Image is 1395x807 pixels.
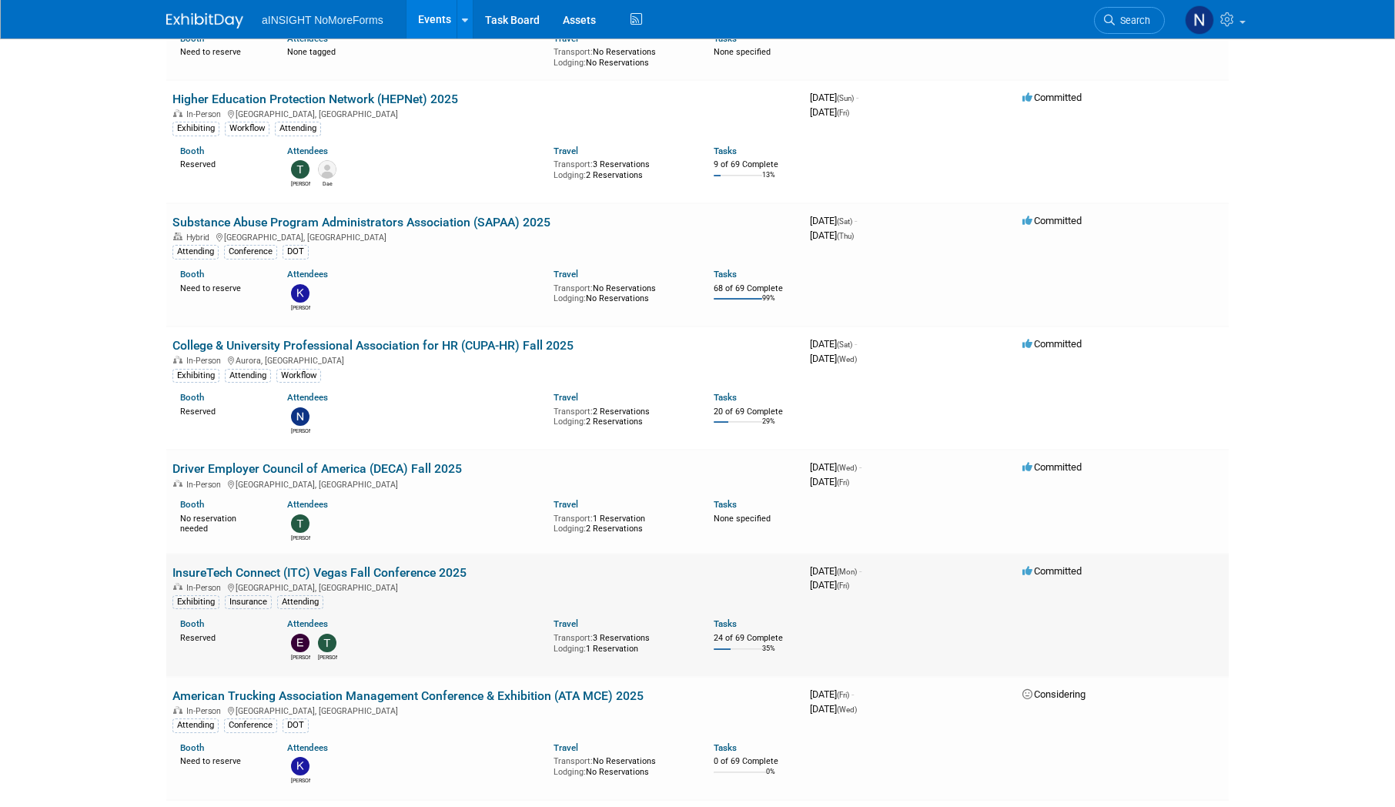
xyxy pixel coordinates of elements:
div: No Reservations No Reservations [554,44,691,68]
div: Workflow [225,122,269,136]
span: Transport: [554,756,593,766]
td: 0% [766,768,775,789]
a: American Trucking Association Management Conference & Exhibition (ATA MCE) 2025 [172,688,644,703]
a: Tasks [714,742,737,753]
div: No reservation needed [180,511,264,534]
span: Hybrid [186,233,214,243]
span: [DATE] [810,215,857,226]
div: Insurance [225,595,272,609]
span: (Fri) [837,691,849,699]
span: - [856,92,858,103]
span: (Fri) [837,478,849,487]
span: Transport: [554,283,593,293]
a: Tasks [714,33,737,44]
td: 13% [762,171,775,192]
img: Teresa Papanicolaou [291,160,309,179]
div: Attending [172,718,219,732]
div: 0 of 69 Complete [714,756,798,767]
span: [DATE] [810,92,858,103]
span: [DATE] [810,106,849,118]
span: In-Person [186,706,226,716]
a: InsureTech Connect (ITC) Vegas Fall Conference 2025 [172,565,467,580]
div: Kate Silvas [291,303,310,312]
span: (Sat) [837,340,852,349]
span: In-Person [186,480,226,490]
img: In-Person Event [173,480,182,487]
span: (Wed) [837,464,857,472]
img: Teresa Papanicolaou [291,514,309,533]
a: Attendees [287,392,328,403]
div: [GEOGRAPHIC_DATA], [GEOGRAPHIC_DATA] [172,581,798,593]
div: No Reservations No Reservations [554,753,691,777]
div: 20 of 69 Complete [714,407,798,417]
div: Attending [277,595,323,609]
div: Exhibiting [172,122,219,136]
span: Lodging: [554,644,586,654]
img: In-Person Event [173,583,182,591]
img: In-Person Event [173,356,182,363]
a: Tasks [714,392,737,403]
div: [GEOGRAPHIC_DATA], [GEOGRAPHIC_DATA] [172,230,798,243]
span: None specified [714,514,771,524]
div: Attending [275,122,321,136]
a: Attendees [287,499,328,510]
span: (Fri) [837,581,849,590]
span: (Fri) [837,109,849,117]
span: Lodging: [554,417,586,427]
td: 99% [762,294,775,315]
img: Nichole Brown [291,407,309,426]
span: (Sun) [837,94,854,102]
span: [DATE] [810,476,849,487]
a: Attendees [287,146,328,156]
span: Committed [1022,215,1082,226]
div: None tagged [287,44,543,58]
a: Travel [554,499,578,510]
a: Substance Abuse Program Administrators Association (SAPAA) 2025 [172,215,550,229]
div: Need to reserve [180,44,264,58]
div: 2 Reservations 2 Reservations [554,403,691,427]
a: Booth [180,269,204,280]
span: Transport: [554,407,593,417]
div: Need to reserve [180,280,264,294]
a: Attendees [287,618,328,629]
div: Reserved [180,630,264,644]
div: 1 Reservation 2 Reservations [554,511,691,534]
a: Travel [554,392,578,403]
div: Exhibiting [172,369,219,383]
span: [DATE] [810,461,861,473]
span: In-Person [186,583,226,593]
img: Dae Kim [318,160,336,179]
span: None specified [714,47,771,57]
div: Conference [224,718,277,732]
span: Lodging: [554,524,586,534]
div: 9 of 69 Complete [714,159,798,170]
span: Transport: [554,159,593,169]
img: Hybrid Event [173,233,182,240]
a: Higher Education Protection Network (HEPNet) 2025 [172,92,458,106]
span: Lodging: [554,293,586,303]
div: Eric Guimond [291,652,310,661]
span: Lodging: [554,170,586,180]
span: - [855,338,857,350]
span: [DATE] [810,338,857,350]
span: - [859,461,861,473]
div: Teresa Papanicolaou [318,652,337,661]
a: Booth [180,499,204,510]
div: Need to reserve [180,753,264,767]
div: Reserved [180,403,264,417]
a: Booth [180,742,204,753]
span: (Sat) [837,217,852,226]
a: College & University Professional Association for HR (CUPA-HR) Fall 2025 [172,338,574,353]
span: Transport: [554,47,593,57]
a: Booth [180,146,204,156]
a: Travel [554,742,578,753]
div: DOT [283,245,309,259]
span: [DATE] [810,579,849,591]
a: Tasks [714,618,737,629]
td: 35% [762,645,775,665]
span: In-Person [186,109,226,119]
a: Booth [180,392,204,403]
span: [DATE] [810,703,857,715]
div: Kate Silvas [291,775,310,785]
div: No Reservations No Reservations [554,280,691,304]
